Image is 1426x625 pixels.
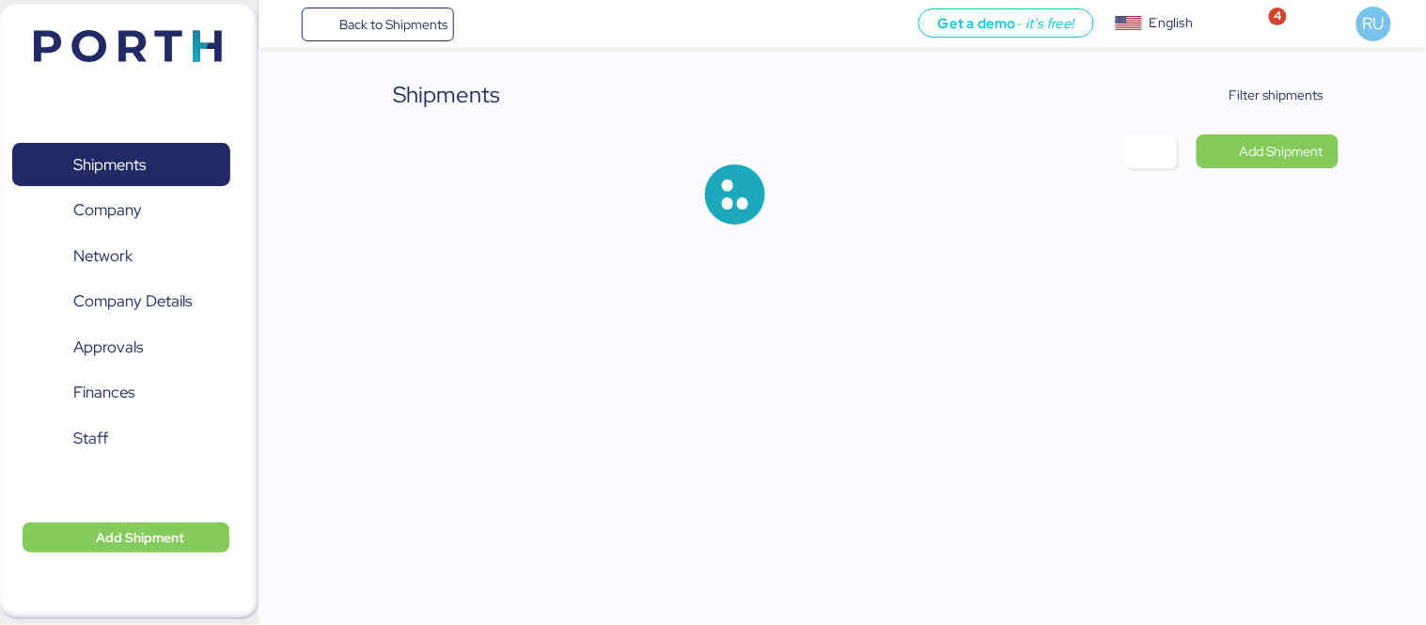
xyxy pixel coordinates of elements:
span: Add Shipment [1240,140,1324,163]
span: Back to Shipments [339,13,447,36]
a: Company Details [12,280,230,323]
div: Shipments [394,78,501,112]
button: Add Shipment [23,523,229,553]
a: Shipments [12,143,230,186]
a: Network [12,234,230,277]
button: Menu [270,8,302,40]
a: Company [12,189,230,232]
span: Shipments [73,151,146,179]
button: Filter shipments [1191,78,1339,112]
span: Company [73,196,142,224]
span: Filter shipments [1230,84,1324,106]
a: Add Shipment [1197,134,1339,168]
span: Staff [73,425,108,452]
a: Back to Shipments [302,8,455,41]
span: Approvals [73,334,143,361]
a: Staff [12,416,230,460]
span: Company Details [73,288,192,315]
a: Finances [12,371,230,414]
span: Network [73,242,133,270]
span: Add Shipment [96,526,184,549]
div: English [1150,13,1193,33]
span: RU [1363,11,1385,36]
a: Approvals [12,325,230,368]
span: Finances [73,379,134,406]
